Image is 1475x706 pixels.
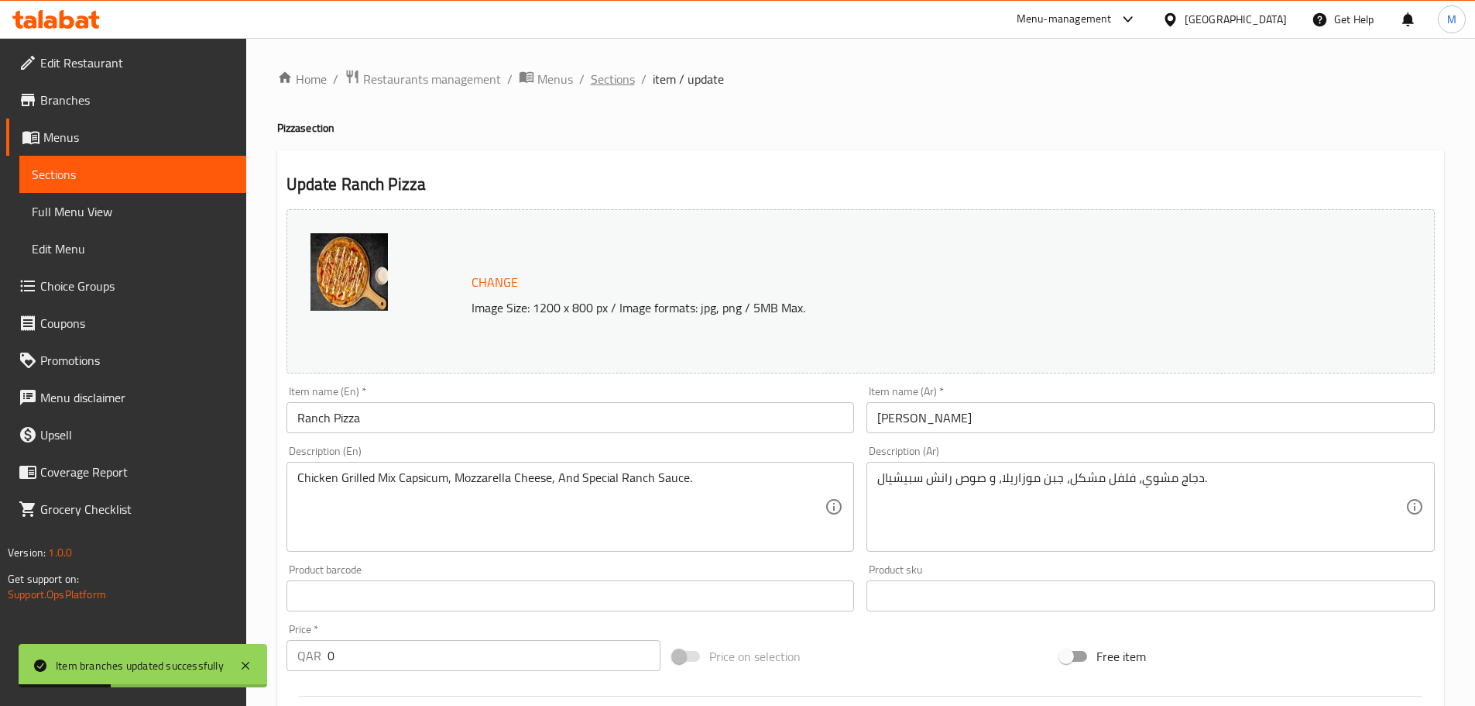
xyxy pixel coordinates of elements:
[1017,10,1112,29] div: Menu-management
[6,305,246,342] a: Coupons
[465,267,524,298] button: Change
[19,156,246,193] a: Sections
[40,425,234,444] span: Upsell
[1185,11,1287,28] div: [GEOGRAPHIC_DATA]
[40,314,234,332] span: Coupons
[8,584,106,604] a: Support.OpsPlatform
[333,70,338,88] li: /
[6,453,246,491] a: Coverage Report
[40,388,234,407] span: Menu disclaimer
[6,491,246,528] a: Grocery Checklist
[19,193,246,230] a: Full Menu View
[8,569,79,589] span: Get support on:
[709,647,801,666] span: Price on selection
[591,70,635,88] a: Sections
[6,379,246,416] a: Menu disclaimer
[40,91,234,109] span: Branches
[32,202,234,221] span: Full Menu View
[310,233,388,311] img: Ranch_Pizza638906890969902812.jpg
[579,70,585,88] li: /
[297,646,321,665] p: QAR
[277,70,327,88] a: Home
[866,580,1435,611] input: Please enter product sku
[1447,11,1456,28] span: M
[465,298,1291,317] p: Image Size: 1200 x 800 px / Image formats: jpg, png / 5MB Max.
[363,70,501,88] span: Restaurants management
[537,70,573,88] span: Menus
[286,580,855,611] input: Please enter product barcode
[345,69,501,89] a: Restaurants management
[6,416,246,453] a: Upsell
[6,44,246,81] a: Edit Restaurant
[507,70,513,88] li: /
[32,239,234,258] span: Edit Menu
[48,542,72,563] span: 1.0.0
[40,277,234,295] span: Choice Groups
[8,542,46,563] span: Version:
[286,402,855,433] input: Enter name En
[6,267,246,305] a: Choice Groups
[6,81,246,119] a: Branches
[1096,647,1146,666] span: Free item
[277,69,1444,89] nav: breadcrumb
[40,351,234,370] span: Promotions
[40,500,234,518] span: Grocery Checklist
[641,70,647,88] li: /
[6,342,246,379] a: Promotions
[56,657,224,674] div: Item branches updated successfully
[877,470,1405,544] textarea: دجاج مشوي، فلفل مشكل، جبن موزاريلا، و صوص رانش سبيشيال.
[6,119,246,156] a: Menus
[653,70,724,88] span: item / update
[43,128,234,146] span: Menus
[286,173,1435,196] h2: Update Ranch Pizza
[297,470,825,544] textarea: Chicken Grilled Mix Capsicum, Mozzarella Cheese, And Special Ranch Sauce.
[277,120,1444,136] h4: Pizza section
[328,640,661,671] input: Please enter price
[472,271,518,294] span: Change
[19,230,246,267] a: Edit Menu
[40,53,234,72] span: Edit Restaurant
[32,165,234,184] span: Sections
[866,402,1435,433] input: Enter name Ar
[40,463,234,481] span: Coverage Report
[519,69,573,89] a: Menus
